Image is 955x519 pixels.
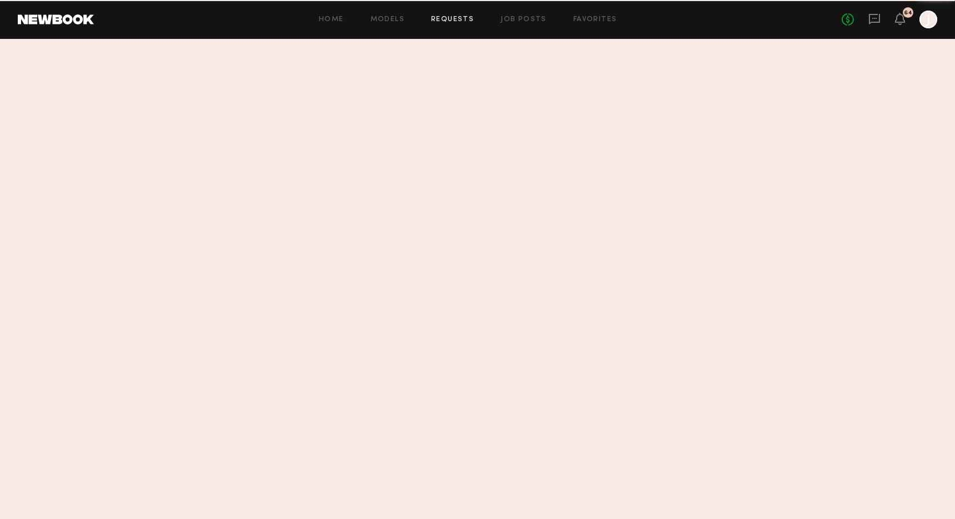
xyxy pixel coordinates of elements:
[501,16,547,23] a: Job Posts
[319,16,344,23] a: Home
[371,16,404,23] a: Models
[431,16,474,23] a: Requests
[919,11,937,28] a: J
[904,10,912,16] div: 64
[573,16,617,23] a: Favorites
